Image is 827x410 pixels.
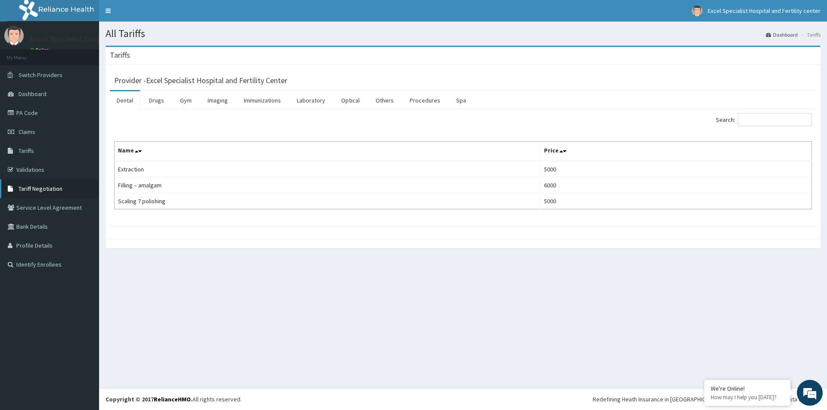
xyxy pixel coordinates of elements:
p: Excel Specialist Hospital and Fertility center [30,35,180,43]
td: 6000 [540,177,811,193]
span: Claims [19,128,35,136]
td: Filling – amalgam [115,177,541,193]
a: Procedures [403,91,447,109]
td: 5000 [540,193,811,209]
td: Scaling 7 polishing [115,193,541,209]
th: Name [115,142,541,162]
a: Drugs [142,91,171,109]
th: Price [540,142,811,162]
li: Tariffs [799,31,821,38]
span: Switch Providers [19,71,62,79]
td: Extraction [115,161,541,177]
img: User Image [4,26,24,45]
a: Gym [173,91,199,109]
a: Dental [110,91,140,109]
p: How may I help you today? [711,394,784,401]
textarea: Type your message and hit 'Enter' [4,235,164,265]
span: We're online! [50,109,119,196]
a: Others [369,91,401,109]
a: Spa [449,91,473,109]
div: Minimize live chat window [141,4,162,25]
footer: All rights reserved. [99,388,827,410]
a: Online [30,47,51,53]
h1: All Tariffs [106,28,821,39]
div: Chat with us now [45,48,145,59]
div: We're Online! [711,385,784,392]
a: Dashboard [766,31,798,38]
input: Search: [738,113,812,126]
img: User Image [692,6,703,16]
div: Redefining Heath Insurance in [GEOGRAPHIC_DATA] using Telemedicine and Data Science! [593,395,821,404]
a: RelianceHMO [154,395,191,403]
h3: Tariffs [110,51,130,59]
span: Tariffs [19,147,34,155]
img: d_794563401_company_1708531726252_794563401 [16,43,35,65]
a: Optical [334,91,367,109]
a: Imaging [201,91,235,109]
span: Tariff Negotiation [19,185,62,193]
h3: Provider - Excel Specialist Hospital and Fertility Center [114,77,287,84]
strong: Copyright © 2017 . [106,395,193,403]
a: Laboratory [290,91,332,109]
a: Immunizations [237,91,288,109]
span: Dashboard [19,90,47,98]
span: Excel Specialist Hospital and Fertility center [708,7,821,15]
td: 5000 [540,161,811,177]
label: Search: [716,113,812,126]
